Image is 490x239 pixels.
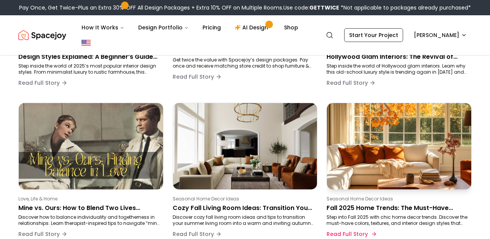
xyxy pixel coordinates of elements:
[132,20,195,35] button: Design Portfolio
[75,20,304,35] nav: Main
[327,52,469,61] p: Hollywood Glam Interiors: The Revival of Old-School Luxury in [DATE]
[327,196,469,202] p: Seasonal Home Decor Ideas
[19,103,163,189] img: Mine vs. Ours: How to Blend Two Lives Without Losing Yourself (and Without Losing Each Other)
[173,103,317,189] img: Cozy Fall Living Room Ideas: Transition Your Space for Autumn Vibes
[409,28,472,42] button: [PERSON_NAME]
[18,52,160,61] p: Design Styles Explained: A Beginner’s Guide to 2025’s Top Interiors
[327,75,376,90] button: Read Full Story
[18,75,67,90] button: Read Full Story
[173,196,315,202] p: Seasonal Home Decor Ideas
[75,20,131,35] button: How It Works
[173,203,315,213] p: Cozy Fall Living Room Ideas: Transition Your Space for Autumn Vibes
[173,214,315,226] p: Discover cozy fall living room ideas and tips to transition your summer living room into a warm a...
[344,28,403,42] a: Start Your Project
[18,27,66,43] a: Spacejoy
[82,38,91,47] img: United States
[339,4,471,11] span: *Not applicable to packages already purchased*
[19,4,471,11] div: Pay Once, Get Twice-Plus an Extra 30% OFF All Design Packages + Extra 10% OFF on Multiple Rooms.
[18,196,160,202] p: Love, Life & Home
[327,203,469,213] p: Fall 2025 Home Trends: The Must-Have Colors, Textures, and Decor Styles
[278,20,304,35] a: Shop
[283,4,339,11] span: Use code:
[18,15,472,55] nav: Global
[173,57,315,69] p: Get twice the value with Spacejoy’s design packages. Pay once and receive matching store credit t...
[229,20,276,35] a: AI Design
[327,214,469,226] p: Step into Fall 2025 with chic home decor trends. Discover the must-have colors, textures, and int...
[18,63,160,75] p: Step inside the world of 2025’s most popular interior design styles. From minimalist luxury to ru...
[18,27,66,43] img: Spacejoy Logo
[327,103,471,189] img: Fall 2025 Home Trends: The Must-Have Colors, Textures, and Decor Styles
[18,214,160,226] p: Discover how to balance individuality and togetherness in relationships. Learn therapist-inspired...
[309,4,339,11] b: GETTWICE
[327,63,469,75] p: Step inside the world of Hollywood glam interiors. Learn why this old-school luxury style is tren...
[173,69,222,84] button: Read Full Story
[196,20,227,35] a: Pricing
[18,203,160,213] p: Mine vs. Ours: How to Blend Two Lives Without Losing Yourself (and Without Losing Each Other)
